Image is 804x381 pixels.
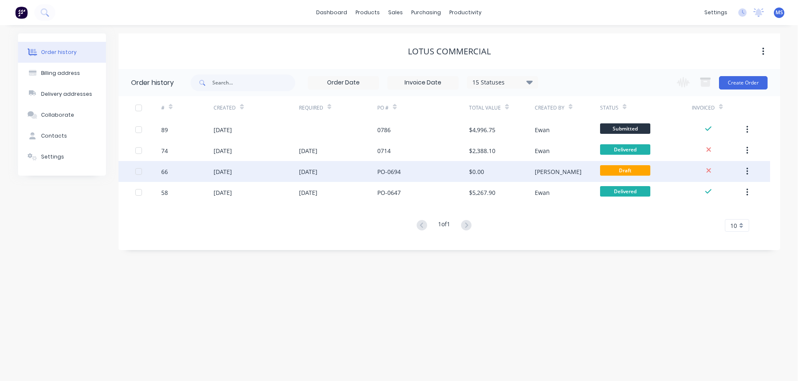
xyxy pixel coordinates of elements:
div: Status [600,104,618,112]
div: Delivery addresses [41,90,92,98]
div: Created [214,104,236,112]
div: $4,996.75 [469,125,495,134]
div: purchasing [407,6,445,19]
div: Invoiced [692,104,715,112]
div: Settings [41,153,64,161]
span: 10 [730,221,737,230]
div: Ewan [535,125,550,134]
button: Contacts [18,125,106,146]
button: Delivery addresses [18,84,106,105]
div: Created [214,96,299,119]
div: Lotus Commercial [408,46,491,56]
div: PO # [377,104,389,112]
div: Created By [535,104,564,112]
div: 0786 [377,125,391,134]
div: $0.00 [469,167,484,176]
div: [DATE] [214,146,232,155]
div: Required [299,96,378,119]
div: Ewan [535,188,550,197]
button: Billing address [18,63,106,84]
div: 1 of 1 [438,220,450,232]
div: [PERSON_NAME] [535,167,582,176]
div: Order history [41,49,77,56]
div: $5,267.90 [469,188,495,197]
a: dashboard [312,6,351,19]
span: MS [776,9,783,16]
div: 15 Statuses [467,78,538,87]
img: Factory [15,6,28,19]
span: Delivered [600,186,650,197]
div: Created By [535,96,600,119]
div: Total Value [469,96,534,119]
div: Invoiced [692,96,744,119]
button: Settings [18,146,106,167]
div: sales [384,6,407,19]
div: [DATE] [299,146,317,155]
div: Contacts [41,132,67,140]
div: # [161,104,165,112]
div: [DATE] [299,167,317,176]
button: Collaborate [18,105,106,125]
div: productivity [445,6,486,19]
div: Ewan [535,146,550,155]
div: settings [700,6,732,19]
span: Draft [600,165,650,176]
div: Total Value [469,104,501,112]
div: [DATE] [214,167,232,176]
button: Create Order [719,76,768,89]
div: [DATE] [299,188,317,197]
div: Order history [131,78,174,88]
div: 66 [161,167,168,176]
span: Delivered [600,144,650,155]
div: # [161,96,214,119]
div: [DATE] [214,188,232,197]
div: $2,388.10 [469,146,495,155]
div: Required [299,104,323,112]
div: Status [600,96,692,119]
div: products [351,6,384,19]
div: PO-0647 [377,188,401,197]
button: Order history [18,42,106,63]
span: Submitted [600,123,650,134]
div: 0714 [377,146,391,155]
div: PO-0694 [377,167,401,176]
div: [DATE] [214,125,232,134]
div: 58 [161,188,168,197]
div: 74 [161,146,168,155]
input: Order Date [308,77,379,89]
div: PO # [377,96,469,119]
input: Search... [212,74,295,91]
div: 89 [161,125,168,134]
div: Billing address [41,69,80,77]
input: Invoice Date [388,77,458,89]
div: Collaborate [41,111,74,119]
